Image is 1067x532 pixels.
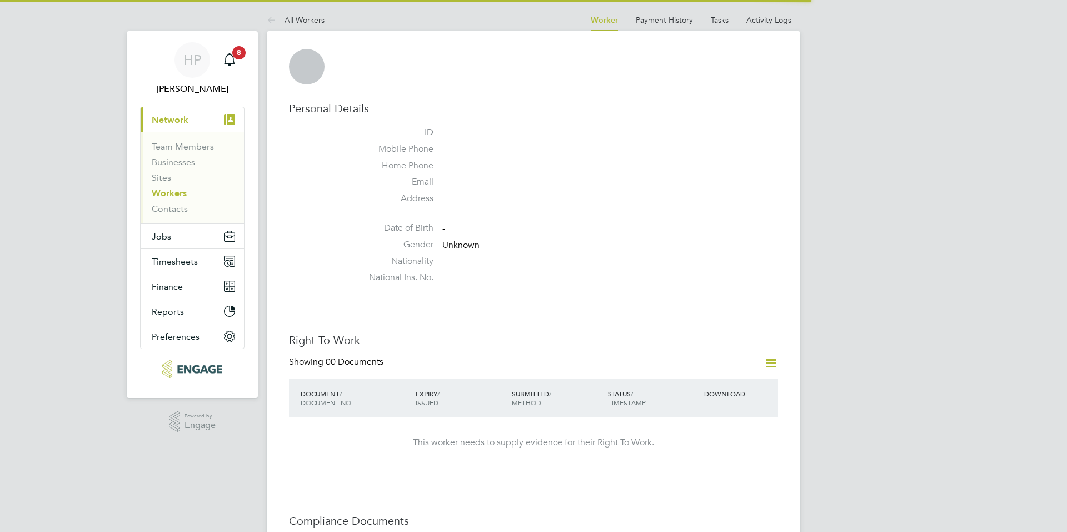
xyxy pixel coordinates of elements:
span: Finance [152,281,183,292]
label: Home Phone [356,160,433,172]
div: Showing [289,356,386,368]
span: / [437,389,440,398]
button: Preferences [141,324,244,349]
span: / [631,389,633,398]
label: National Ins. No. [356,272,433,284]
label: Date of Birth [356,222,433,234]
span: - [442,223,445,234]
div: DOWNLOAD [701,384,778,404]
a: Team Members [152,141,214,152]
span: Jobs [152,231,171,242]
span: TIMESTAMP [608,398,646,407]
div: Network [141,132,244,223]
span: DOCUMENT NO. [301,398,353,407]
span: 8 [232,46,246,59]
a: Businesses [152,157,195,167]
a: Go to home page [140,360,245,378]
a: Worker [591,16,618,25]
a: Workers [152,188,187,198]
h3: Compliance Documents [289,514,778,528]
button: Reports [141,299,244,324]
label: Gender [356,239,433,251]
span: HP [183,53,201,67]
span: Network [152,115,188,125]
label: Mobile Phone [356,143,433,155]
span: 00 Documents [326,356,383,367]
div: EXPIRY [413,384,509,412]
h3: Personal Details [289,101,778,116]
button: Jobs [141,224,244,248]
div: SUBMITTED [509,384,605,412]
span: METHOD [512,398,541,407]
span: ISSUED [416,398,438,407]
div: This worker needs to supply evidence for their Right To Work. [300,437,767,449]
h3: Right To Work [289,333,778,347]
label: ID [356,127,433,138]
span: Preferences [152,331,200,342]
a: 8 [218,42,241,78]
span: / [549,389,551,398]
div: STATUS [605,384,701,412]
a: Tasks [711,15,729,25]
span: Reports [152,306,184,317]
label: Address [356,193,433,205]
button: Finance [141,274,244,299]
div: DOCUMENT [298,384,413,412]
span: Engage [185,421,216,430]
a: Contacts [152,203,188,214]
span: Unknown [442,240,480,251]
a: Payment History [636,15,693,25]
span: Hannah Pearce [140,82,245,96]
button: Network [141,107,244,132]
span: Timesheets [152,256,198,267]
img: xede-logo-retina.png [162,360,222,378]
label: Email [356,176,433,188]
a: All Workers [267,15,325,25]
a: HP[PERSON_NAME] [140,42,245,96]
button: Timesheets [141,249,244,274]
a: Activity Logs [746,15,791,25]
a: Sites [152,172,171,183]
nav: Main navigation [127,31,258,398]
label: Nationality [356,256,433,267]
span: / [340,389,342,398]
a: Powered byEngage [169,411,216,432]
span: Powered by [185,411,216,421]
